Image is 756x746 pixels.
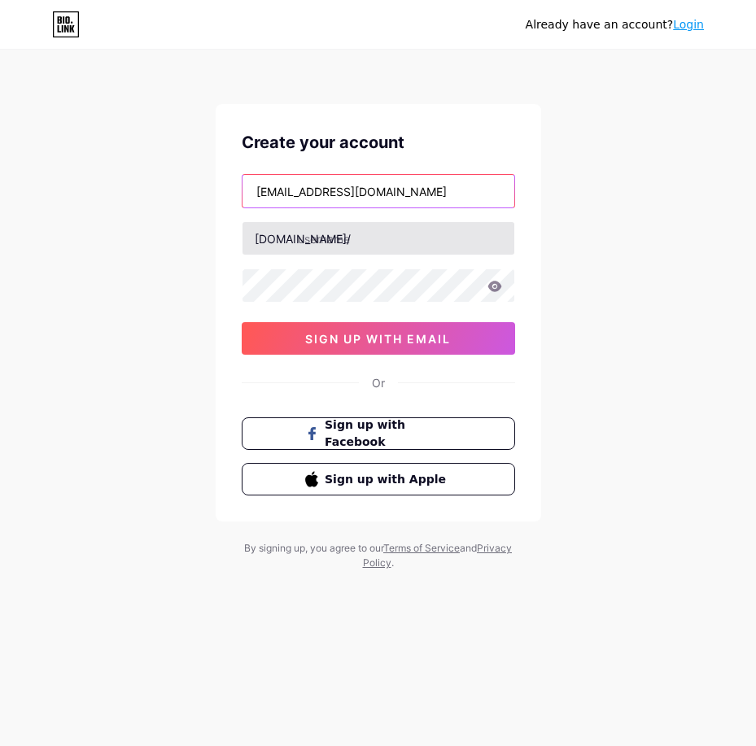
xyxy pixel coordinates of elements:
span: sign up with email [305,332,451,346]
div: By signing up, you agree to our and . [240,541,517,570]
input: username [243,222,514,255]
input: Email [243,175,514,207]
a: Terms of Service [383,542,460,554]
div: Create your account [242,130,515,155]
a: Login [673,18,704,31]
span: Sign up with Apple [325,471,451,488]
span: Sign up with Facebook [325,417,451,451]
button: Sign up with Facebook [242,417,515,450]
button: sign up with email [242,322,515,355]
button: Sign up with Apple [242,463,515,495]
div: [DOMAIN_NAME]/ [255,230,351,247]
div: Or [372,374,385,391]
div: Already have an account? [526,16,704,33]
